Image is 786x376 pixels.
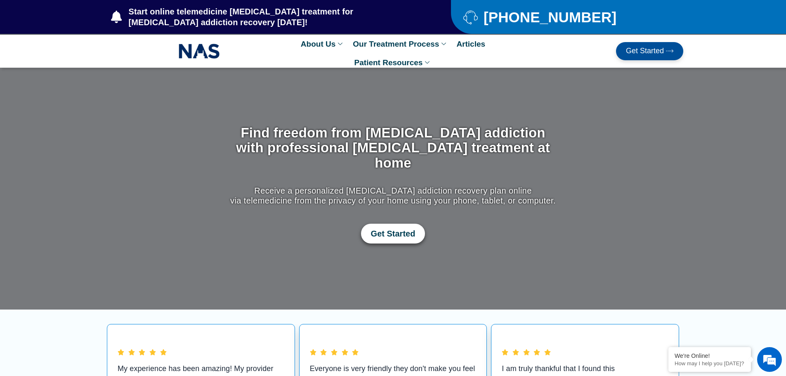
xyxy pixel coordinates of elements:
a: Our Treatment Process [349,35,452,53]
span: Start online telemedicine [MEDICAL_DATA] treatment for [MEDICAL_DATA] addiction recovery [DATE]! [127,6,418,28]
img: NAS_email_signature-removebg-preview.png [179,42,220,61]
span: Get Started [371,229,415,239]
p: How may I help you today? [675,360,745,367]
p: Receive a personalized [MEDICAL_DATA] addiction recovery plan online via telemedicine from the pr... [228,186,558,206]
div: Get Started with Suboxone Treatment by filling-out this new patient packet form [228,224,558,244]
div: We're Online! [675,352,745,359]
a: Get Started [361,224,425,244]
span: Get Started [626,47,664,55]
a: Get Started [616,42,683,60]
a: Patient Resources [350,53,436,72]
a: About Us [297,35,349,53]
a: Start online telemedicine [MEDICAL_DATA] treatment for [MEDICAL_DATA] addiction recovery [DATE]! [111,6,418,28]
a: Articles [452,35,489,53]
a: [PHONE_NUMBER] [463,10,663,24]
h1: Find freedom from [MEDICAL_DATA] addiction with professional [MEDICAL_DATA] treatment at home [228,125,558,170]
span: [PHONE_NUMBER] [482,12,616,22]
